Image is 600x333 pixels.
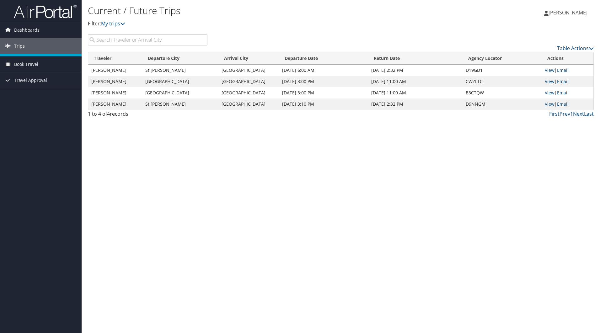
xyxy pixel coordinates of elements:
a: Last [584,110,594,117]
td: [DATE] 6:00 AM [279,65,368,76]
th: Departure Date: activate to sort column descending [279,52,368,65]
td: D9NNGM [463,98,541,110]
td: CWZLTC [463,76,541,87]
th: Traveler: activate to sort column ascending [88,52,142,65]
a: Email [557,78,569,84]
th: Actions [542,52,593,65]
td: [GEOGRAPHIC_DATA] [142,76,218,87]
a: View [545,67,554,73]
td: [PERSON_NAME] [88,98,142,110]
td: [GEOGRAPHIC_DATA] [218,98,279,110]
td: St [PERSON_NAME] [142,65,218,76]
td: | [542,98,593,110]
td: B3CTQW [463,87,541,98]
th: Departure City: activate to sort column ascending [142,52,218,65]
span: [PERSON_NAME] [549,9,587,16]
td: [DATE] 11:00 AM [368,87,463,98]
p: Filter: [88,20,425,28]
th: Arrival City: activate to sort column ascending [218,52,279,65]
td: [DATE] 2:32 PM [368,98,463,110]
td: [DATE] 3:00 PM [279,87,368,98]
td: [GEOGRAPHIC_DATA] [218,76,279,87]
a: View [545,78,554,84]
td: [DATE] 11:00 AM [368,76,463,87]
td: [GEOGRAPHIC_DATA] [142,87,218,98]
a: First [549,110,560,117]
td: [DATE] 2:32 PM [368,65,463,76]
span: 4 [107,110,110,117]
a: Email [557,67,569,73]
a: View [545,101,554,107]
td: [GEOGRAPHIC_DATA] [218,65,279,76]
td: | [542,87,593,98]
a: 1 [570,110,573,117]
td: | [542,65,593,76]
input: Search Traveler or Arrival City [88,34,207,45]
td: [DATE] 3:00 PM [279,76,368,87]
span: Travel Approval [14,72,47,88]
td: | [542,76,593,87]
a: View [545,90,554,96]
h1: Current / Future Trips [88,4,425,17]
span: Dashboards [14,22,40,38]
a: [PERSON_NAME] [544,3,594,22]
td: [PERSON_NAME] [88,87,142,98]
span: Book Travel [14,56,38,72]
td: [DATE] 3:10 PM [279,98,368,110]
div: 1 to 4 of records [88,110,207,121]
td: [PERSON_NAME] [88,65,142,76]
td: [GEOGRAPHIC_DATA] [218,87,279,98]
th: Return Date: activate to sort column ascending [368,52,463,65]
a: My trips [101,20,125,27]
a: Prev [560,110,570,117]
a: Table Actions [557,45,594,52]
img: airportal-logo.png [14,4,77,19]
span: Trips [14,38,25,54]
td: St [PERSON_NAME] [142,98,218,110]
td: D19GD1 [463,65,541,76]
a: Next [573,110,584,117]
a: Email [557,101,569,107]
th: Agency Locator: activate to sort column ascending [463,52,541,65]
a: Email [557,90,569,96]
td: [PERSON_NAME] [88,76,142,87]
